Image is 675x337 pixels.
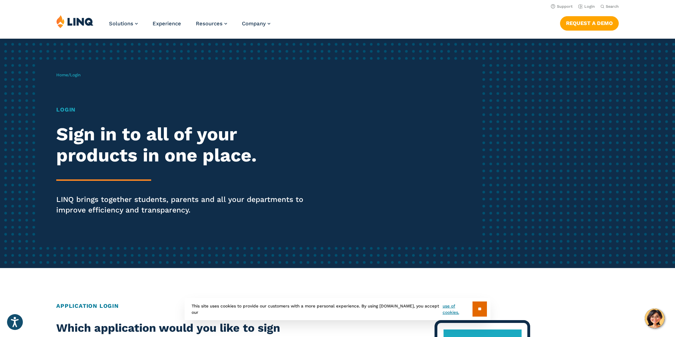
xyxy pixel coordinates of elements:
[185,298,490,320] div: This site uses cookies to provide our customers with a more personal experience. By using [DOMAIN...
[56,194,316,215] p: LINQ brings together students, parents and all your departments to improve efficiency and transpa...
[560,15,619,30] nav: Button Navigation
[153,20,181,27] a: Experience
[551,4,573,9] a: Support
[70,72,81,77] span: Login
[109,20,138,27] a: Solutions
[443,303,472,316] a: use of cookies.
[578,4,595,9] a: Login
[600,4,619,9] button: Open Search Bar
[606,4,619,9] span: Search
[645,309,664,328] button: Hello, have a question? Let’s chat.
[56,72,81,77] span: /
[196,20,227,27] a: Resources
[56,106,316,114] h1: Login
[56,15,94,28] img: LINQ | K‑12 Software
[242,20,266,27] span: Company
[109,20,133,27] span: Solutions
[56,124,316,166] h2: Sign in to all of your products in one place.
[56,72,68,77] a: Home
[560,16,619,30] a: Request a Demo
[109,15,270,38] nav: Primary Navigation
[242,20,270,27] a: Company
[196,20,223,27] span: Resources
[56,302,619,310] h2: Application Login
